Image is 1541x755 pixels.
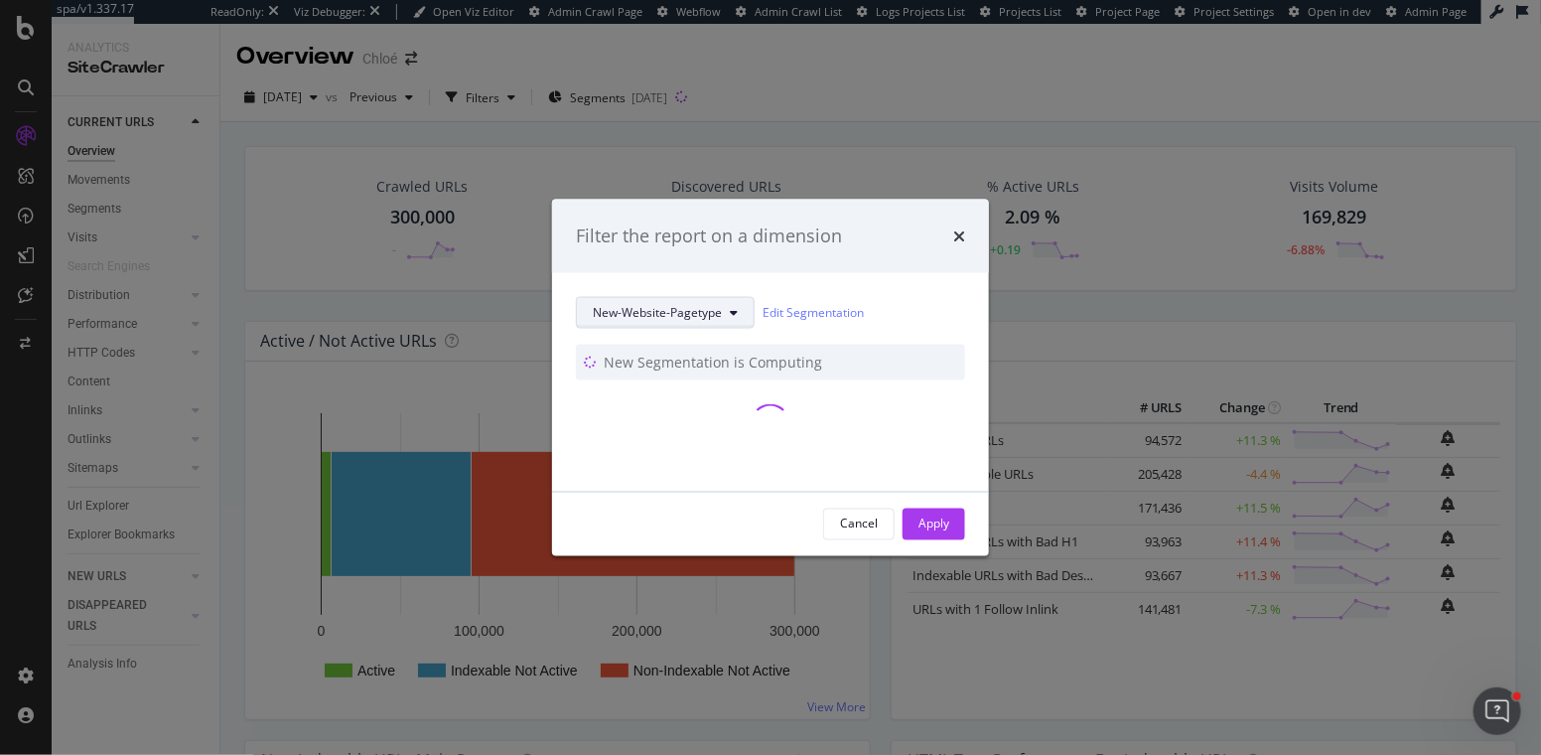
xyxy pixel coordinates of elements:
span: New-Website-Pagetype [593,304,722,321]
button: New-Website-Pagetype [576,296,755,328]
button: Cancel [823,508,895,539]
a: Edit Segmentation [763,302,864,323]
div: Apply [918,516,949,532]
div: Filter the report on a dimension [576,224,842,249]
button: Apply [903,508,965,539]
iframe: Intercom live chat [1473,687,1521,735]
div: Cancel [840,516,878,532]
div: times [953,224,965,249]
div: New Segmentation is Computing [604,352,826,372]
div: modal [552,200,989,556]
